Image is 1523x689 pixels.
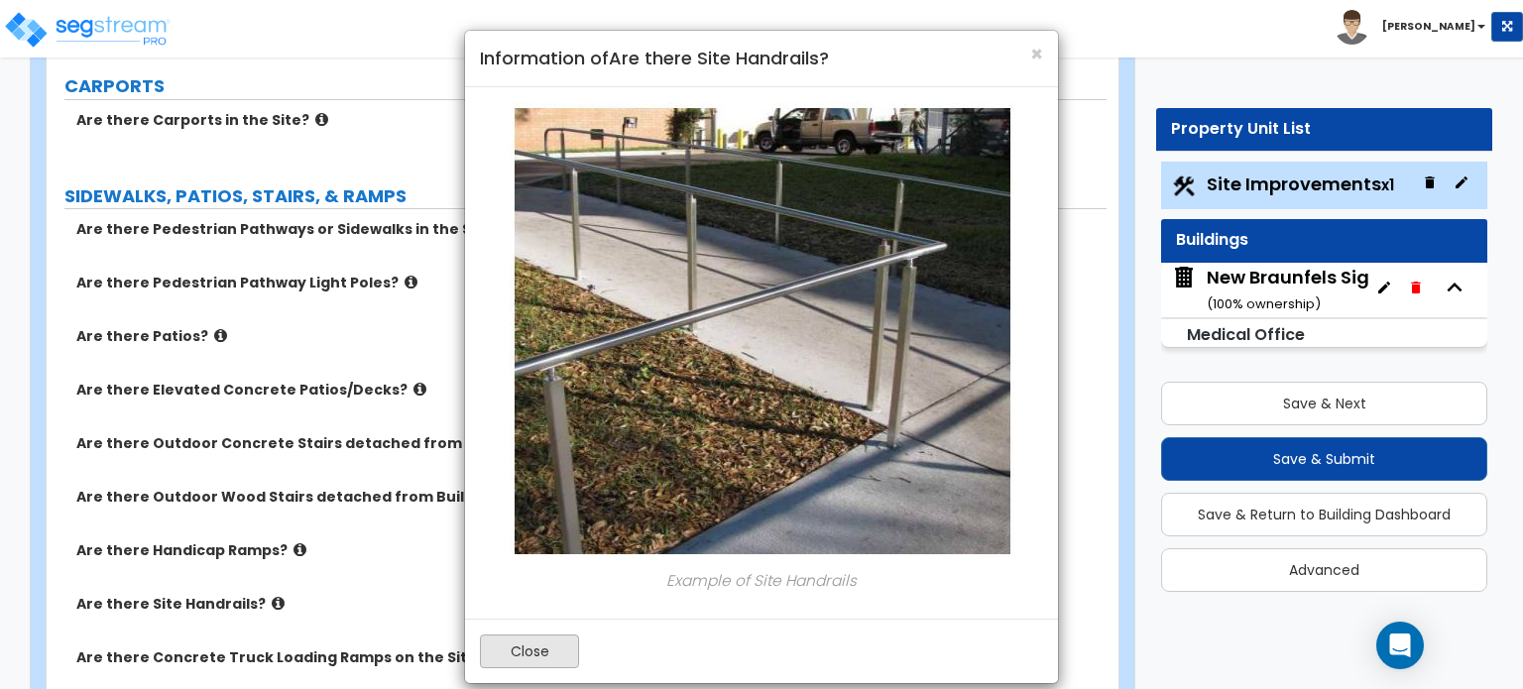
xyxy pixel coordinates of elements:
h4: Information of Are there Site Handrails? [480,46,1043,71]
div: Open Intercom Messenger [1376,622,1424,669]
i: Example of Site Handrails [666,570,857,591]
span: × [1030,40,1043,68]
img: 15.JPG [510,102,1014,558]
button: Close [1030,44,1043,64]
button: Close [480,634,579,668]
